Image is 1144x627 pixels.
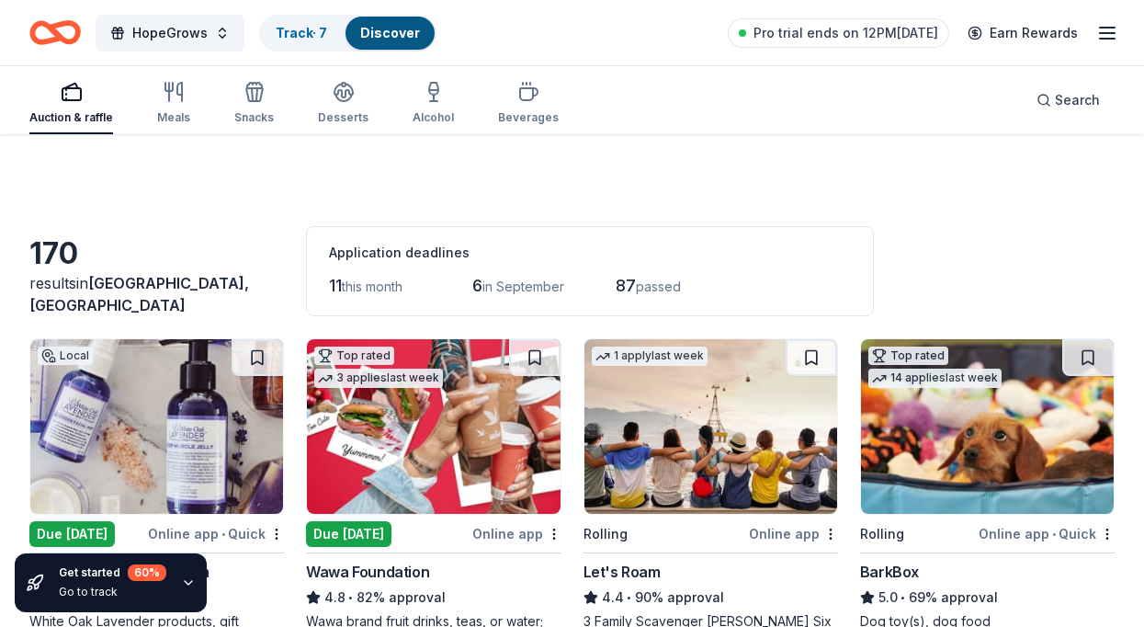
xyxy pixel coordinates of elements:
[59,585,166,599] div: Go to track
[472,522,561,545] div: Online app
[753,22,938,44] span: Pro trial ends on 12PM[DATE]
[314,369,443,388] div: 3 applies last week
[749,522,838,545] div: Online app
[616,276,636,295] span: 87
[584,339,837,514] img: Image for Let's Roam
[30,339,283,514] img: Image for White Oak Lavender Farm
[868,369,1002,388] div: 14 applies last week
[627,590,631,605] span: •
[860,587,1115,609] div: 69% approval
[276,25,327,40] a: Track· 7
[29,235,284,272] div: 170
[583,561,661,583] div: Let's Roam
[342,279,402,294] span: this month
[636,279,681,294] span: passed
[318,110,368,125] div: Desserts
[472,276,482,295] span: 6
[318,74,368,134] button: Desserts
[96,15,244,51] button: HopeGrows
[29,274,249,314] span: [GEOGRAPHIC_DATA], [GEOGRAPHIC_DATA]
[498,74,559,134] button: Beverages
[259,15,436,51] button: Track· 7Discover
[329,242,851,264] div: Application deadlines
[1052,527,1056,541] span: •
[221,527,225,541] span: •
[157,74,190,134] button: Meals
[314,347,394,365] div: Top rated
[329,276,342,295] span: 11
[324,587,345,609] span: 4.8
[482,279,564,294] span: in September
[307,339,560,514] img: Image for Wawa Foundation
[29,521,115,547] div: Due [DATE]
[59,564,166,581] div: Get started
[1055,89,1100,111] span: Search
[413,110,454,125] div: Alcohol
[349,590,354,605] span: •
[868,347,948,365] div: Top rated
[592,347,708,366] div: 1 apply last week
[498,110,559,125] div: Beverages
[1022,82,1115,119] button: Search
[234,110,274,125] div: Snacks
[957,17,1089,50] a: Earn Rewards
[583,523,628,545] div: Rolling
[583,587,838,609] div: 90% approval
[29,11,81,54] a: Home
[157,110,190,125] div: Meals
[148,522,284,545] div: Online app Quick
[860,561,919,583] div: BarkBox
[413,74,454,134] button: Alcohol
[29,110,113,125] div: Auction & raffle
[860,523,904,545] div: Rolling
[132,22,208,44] span: HopeGrows
[29,272,284,316] div: results
[234,74,274,134] button: Snacks
[900,590,905,605] span: •
[306,587,561,609] div: 82% approval
[360,25,420,40] a: Discover
[29,274,249,314] span: in
[128,564,166,581] div: 60 %
[728,18,949,48] a: Pro trial ends on 12PM[DATE]
[306,561,429,583] div: Wawa Foundation
[861,339,1114,514] img: Image for BarkBox
[38,347,93,365] div: Local
[979,522,1115,545] div: Online app Quick
[306,521,391,547] div: Due [DATE]
[602,587,624,609] span: 4.4
[878,587,898,609] span: 5.0
[29,74,113,134] button: Auction & raffle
